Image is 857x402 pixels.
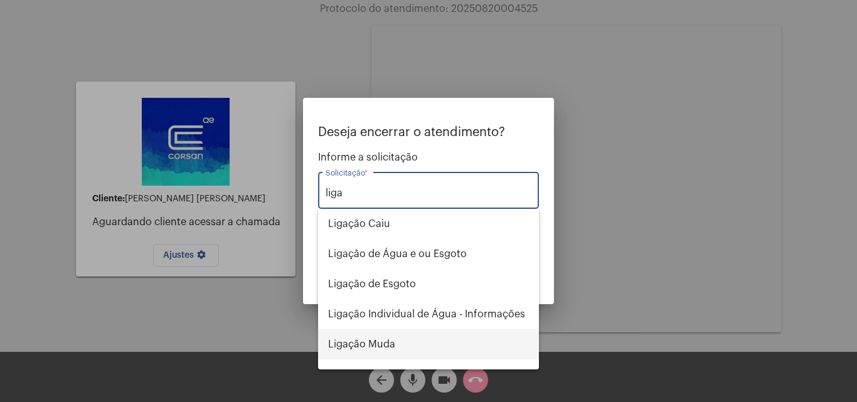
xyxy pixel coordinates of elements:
p: Deseja encerrar o atendimento? [318,125,539,139]
span: Ligação Caiu [328,209,529,239]
span: Religação (informações sobre) [328,359,529,389]
span: Informe a solicitação [318,152,539,163]
span: Ligação de Água e ou Esgoto [328,239,529,269]
span: Ligação Individual de Água - Informações [328,299,529,329]
span: Ligação de Esgoto [328,269,529,299]
span: Ligação Muda [328,329,529,359]
input: Buscar solicitação [326,188,531,199]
